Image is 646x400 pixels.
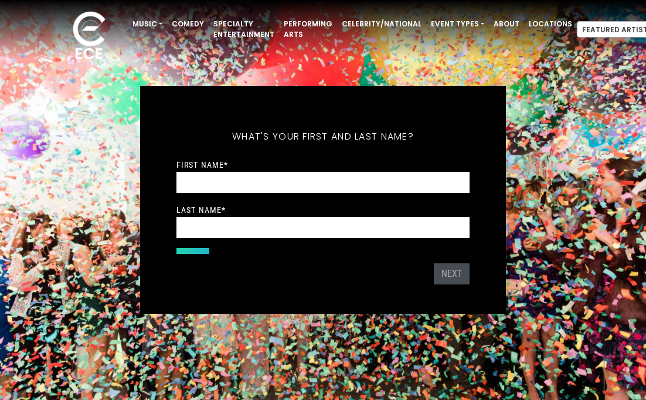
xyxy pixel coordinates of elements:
[337,14,426,34] a: Celebrity/National
[209,14,279,45] a: Specialty Entertainment
[279,14,337,45] a: Performing Arts
[167,14,209,34] a: Comedy
[176,116,470,158] h5: What's your first and last name?
[426,14,489,34] a: Event Types
[176,205,226,215] label: Last Name
[60,8,118,65] img: ece_new_logo_whitev2-1.png
[489,14,524,34] a: About
[176,160,228,170] label: First Name
[524,14,577,34] a: Locations
[128,14,167,34] a: Music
